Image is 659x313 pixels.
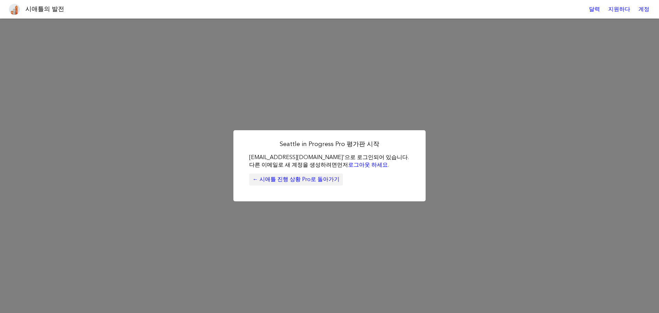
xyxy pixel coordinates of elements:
[280,140,379,148] font: Seattle in Progress Pro 평가판 시작
[249,154,409,168] font: [EMAIL_ADDRESS][DOMAIN_NAME]'으로 로그인되어 있습니다. 다른 이메일로 새 계정을 생성하려면
[9,4,20,15] img: favicon-96x96.png
[337,161,348,168] font: 먼저
[638,6,649,12] font: 계정
[589,6,600,12] font: 달력
[348,161,389,168] a: 로그아웃 하세요.
[249,174,343,185] a: ← 시애틀 진행 상황 Pro로 돌아가기
[25,5,64,13] font: 시애틀의 발전
[253,176,339,182] font: ← 시애틀 진행 상황 Pro로 돌아가기
[608,6,630,12] font: 지원하다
